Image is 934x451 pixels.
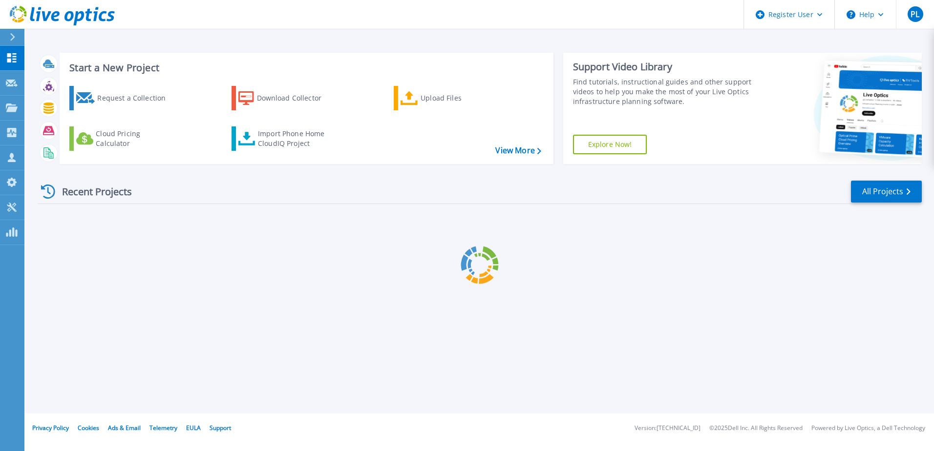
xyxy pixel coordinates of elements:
div: Request a Collection [97,88,175,108]
h3: Start a New Project [69,62,541,73]
a: Cookies [78,424,99,432]
a: Privacy Policy [32,424,69,432]
li: Powered by Live Optics, a Dell Technology [811,425,925,431]
a: Ads & Email [108,424,141,432]
a: Request a Collection [69,86,178,110]
div: Import Phone Home CloudIQ Project [258,129,334,148]
div: Cloud Pricing Calculator [96,129,174,148]
a: All Projects [851,181,922,203]
div: Upload Files [421,88,499,108]
div: Download Collector [257,88,335,108]
div: Recent Projects [38,180,145,204]
a: Explore Now! [573,135,647,154]
li: Version: [TECHNICAL_ID] [635,425,700,431]
div: Support Video Library [573,61,756,73]
li: © 2025 Dell Inc. All Rights Reserved [709,425,803,431]
a: EULA [186,424,201,432]
div: Find tutorials, instructional guides and other support videos to help you make the most of your L... [573,77,756,106]
a: Cloud Pricing Calculator [69,126,178,151]
a: Upload Files [394,86,503,110]
a: View More [495,146,541,155]
a: Support [210,424,231,432]
a: Download Collector [232,86,340,110]
a: Telemetry [149,424,177,432]
span: PL [911,10,919,18]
